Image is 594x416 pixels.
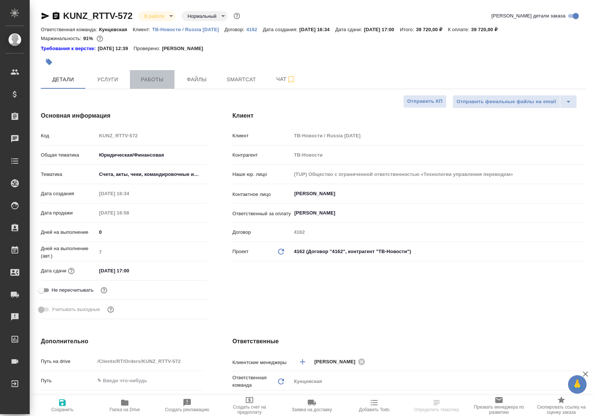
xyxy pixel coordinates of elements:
span: Создать рекламацию [165,407,209,412]
h4: Ответственные [232,337,586,346]
span: Не пересчитывать [52,286,94,294]
p: Дней на выполнение [41,229,97,236]
p: Ответственная команда [232,374,277,389]
div: [PERSON_NAME] [314,357,368,366]
button: Скопировать ссылку [52,12,61,20]
input: Пустое поле [291,130,586,141]
h4: Основная информация [41,111,203,120]
div: ✎ Введи что-нибудь [95,394,203,406]
p: ТВ-Новости / Russia [DATE] [152,27,225,32]
p: Контрагент [232,151,291,159]
button: Призвать менеджера по развитию [468,395,530,416]
p: Проверено: [134,45,162,52]
p: Маржинальность: [41,36,83,41]
span: Заявка на доставку [292,407,332,412]
button: Сохранить [31,395,94,416]
button: 🙏 [568,375,587,394]
p: Путь [41,377,95,384]
button: Заявка на доставку [281,395,343,416]
button: Если добавить услуги и заполнить их объемом, то дата рассчитается автоматически [66,266,76,276]
p: Дата создания: [263,27,299,32]
span: Сохранить [51,407,74,412]
button: В работе [142,13,167,19]
p: Путь на drive [41,358,95,365]
p: [DATE] 16:34 [299,27,335,32]
span: Детали [45,75,81,84]
button: Скопировать ссылку на оценку заказа [530,395,593,416]
div: Нажми, чтобы открыть папку с инструкцией [41,45,98,52]
p: 39 720,00 ₽ [471,27,503,32]
p: Наше юр. лицо [232,171,291,178]
p: Договор [232,229,291,236]
p: Клиент: [133,27,152,32]
p: [DATE] 12:39 [98,45,134,52]
a: Требования к верстке: [41,45,98,52]
div: В работе [182,11,228,21]
p: Дата продажи [41,209,97,217]
button: Папка на Drive [94,395,156,416]
p: 39 720,00 ₽ [416,27,448,32]
button: Создать рекламацию [156,395,218,416]
span: Папка на Drive [110,407,140,412]
input: Пустое поле [291,227,586,238]
p: 4162 [246,27,262,32]
input: Пустое поле [291,169,586,180]
div: В работе [138,11,176,21]
input: Пустое поле [97,207,161,218]
span: Отправить КП [407,97,443,106]
span: [PERSON_NAME] детали заказа [492,12,565,20]
p: Дата сдачи [41,267,66,275]
a: ТВ-Новости / Russia [DATE] [152,26,225,32]
p: Код [41,132,97,140]
span: Отправить финальные файлы на email [457,98,556,106]
button: Выбери, если сб и вс нужно считать рабочими днями для выполнения заказа. [106,305,115,314]
p: Клиентские менеджеры [232,359,291,366]
span: [PERSON_NAME] [314,358,360,366]
input: Пустое поле [97,130,208,141]
input: Пустое поле [95,356,203,367]
span: Файлы [179,75,215,84]
p: Итого: [400,27,416,32]
span: 🙏 [571,377,584,392]
p: Ответственный за оплату [232,210,291,217]
p: К оплате: [448,27,471,32]
span: Учитывать выходные [52,306,100,313]
button: Open [582,193,583,194]
span: Определить тематику [414,407,459,412]
p: 91% [83,36,95,41]
span: Smartcat [223,75,259,84]
div: 4162 (Договор "4162", контрагент "ТВ-Новости") [291,245,586,258]
p: Общая тематика [41,151,97,159]
span: Чат [268,75,304,84]
button: Определить тематику [405,395,468,416]
p: Договор: [225,27,247,32]
div: Счета, акты, чеки, командировочные и таможенные документы [97,168,208,181]
svg: Подписаться [287,75,296,84]
button: Доп статусы указывают на важность/срочность заказа [232,11,242,21]
p: Контактное лицо [232,191,291,198]
div: Юридическая/Финансовая [97,149,208,161]
span: Услуги [90,75,125,84]
button: Создать счет на предоплату [218,395,281,416]
span: Создать счет на предоплату [223,404,276,415]
span: Скопировать ссылку на оценку заказа [535,404,588,415]
input: ✎ Введи что-нибудь [97,227,208,238]
input: Пустое поле [97,188,161,199]
button: Добавить Todo [343,395,405,416]
input: Пустое поле [291,150,586,160]
span: Работы [134,75,170,84]
input: ✎ Введи что-нибудь [97,265,161,276]
div: Кунцевская [291,375,586,388]
button: Добавить тэг [41,54,57,70]
a: KUNZ_RTTV-572 [63,11,133,21]
span: Добавить Todo [359,407,389,412]
button: Включи, если не хочешь, чтобы указанная дата сдачи изменилась после переставления заказа в 'Подтв... [99,285,109,295]
div: split button [453,95,577,108]
p: Ответственная команда: [41,27,99,32]
p: [PERSON_NAME] [162,45,209,52]
a: 4162 [246,26,262,32]
button: Отправить КП [403,95,447,108]
p: Дней на выполнение (авт.) [41,245,97,260]
button: Open [582,361,583,363]
h4: Дополнительно [41,337,203,346]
